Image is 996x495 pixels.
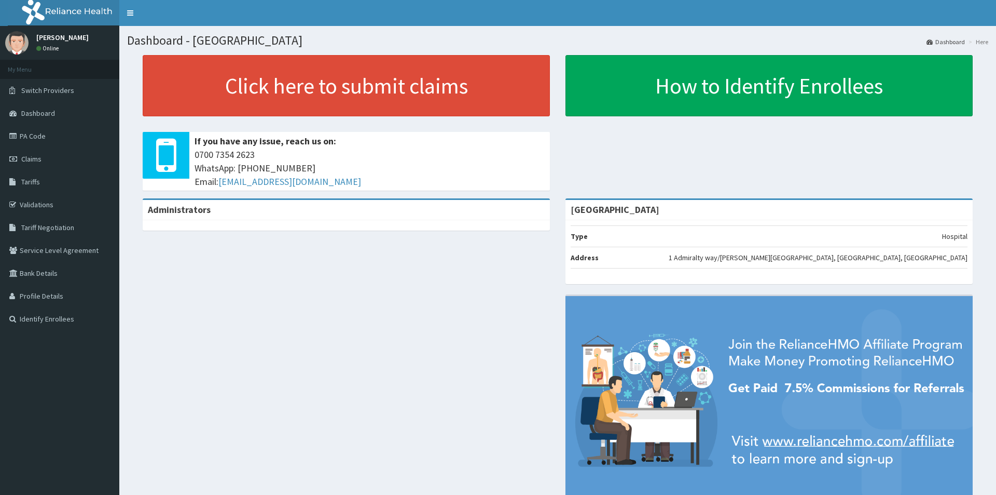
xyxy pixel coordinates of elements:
[36,45,61,52] a: Online
[21,177,40,186] span: Tariffs
[21,86,74,95] span: Switch Providers
[5,31,29,55] img: User Image
[571,253,599,262] b: Address
[195,148,545,188] span: 0700 7354 2623 WhatsApp: [PHONE_NUMBER] Email:
[966,37,988,46] li: Here
[565,55,973,116] a: How to Identify Enrollees
[21,223,74,232] span: Tariff Negotiation
[21,109,55,118] span: Dashboard
[36,34,89,41] p: [PERSON_NAME]
[195,135,336,147] b: If you have any issue, reach us on:
[148,204,211,216] b: Administrators
[127,34,988,47] h1: Dashboard - [GEOGRAPHIC_DATA]
[669,252,967,263] p: 1 Admiralty way/[PERSON_NAME][GEOGRAPHIC_DATA], [GEOGRAPHIC_DATA], [GEOGRAPHIC_DATA]
[942,231,967,242] p: Hospital
[218,176,361,188] a: [EMAIL_ADDRESS][DOMAIN_NAME]
[571,204,659,216] strong: [GEOGRAPHIC_DATA]
[926,37,965,46] a: Dashboard
[21,154,41,164] span: Claims
[143,55,550,116] a: Click here to submit claims
[571,232,588,241] b: Type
